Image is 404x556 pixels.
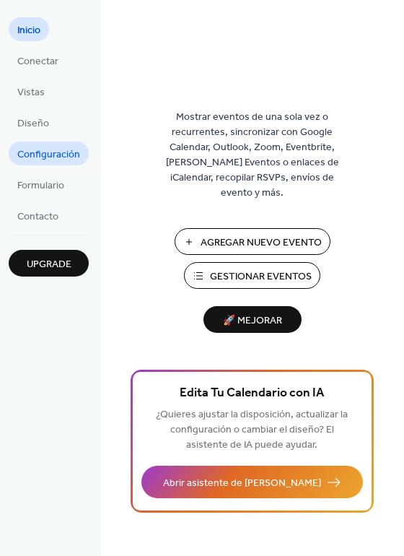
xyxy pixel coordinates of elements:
button: Abrir asistente de [PERSON_NAME] [141,466,363,498]
span: ¿Quieres ajustar la disposición, actualizar la configuración o cambiar el diseño? El asistente de... [156,405,348,455]
a: Inicio [9,17,49,41]
a: Diseño [9,110,58,134]
button: Upgrade [9,250,89,277]
a: Formulario [9,173,73,196]
span: 🚀 Mejorar [212,311,293,331]
button: Agregar Nuevo Evento [175,228,330,255]
span: Contacto [17,209,58,225]
span: Edita Tu Calendario con IA [180,383,324,404]
a: Configuración [9,142,89,165]
span: Mostrar eventos de una sola vez o recurrentes, sincronizar con Google Calendar, Outlook, Zoom, Ev... [155,110,350,201]
span: Vistas [17,85,45,100]
span: Conectar [17,54,58,69]
span: Inicio [17,23,40,38]
span: Gestionar Eventos [210,269,312,284]
a: Contacto [9,204,67,227]
button: Gestionar Eventos [184,262,320,289]
span: Abrir asistente de [PERSON_NAME] [163,476,321,491]
span: Configuración [17,147,80,162]
button: 🚀 Mejorar [203,306,302,333]
span: Formulario [17,178,64,194]
a: Vistas [9,79,53,103]
span: Agregar Nuevo Evento [201,235,322,251]
a: Conectar [9,48,67,72]
span: Upgrade [27,257,71,272]
span: Diseño [17,116,49,131]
